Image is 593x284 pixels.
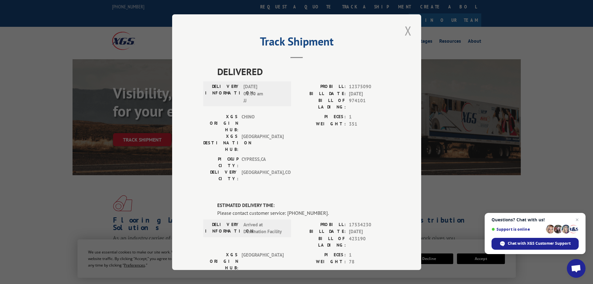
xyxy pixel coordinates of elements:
[203,37,390,49] h2: Track Shipment
[217,209,390,216] div: Please contact customer service: [PHONE_NUMBER].
[203,156,238,169] label: PICKUP CITY:
[297,235,346,248] label: BILL OF LADING:
[492,238,579,250] span: Chat with XGS Customer Support
[508,241,571,246] span: Chat with XGS Customer Support
[297,258,346,266] label: WEIGHT:
[297,251,346,258] label: PIECES:
[349,235,390,248] span: 423190
[243,83,285,104] span: [DATE] 06:00 am JJ
[297,120,346,128] label: WEIGHT:
[242,133,284,153] span: [GEOGRAPHIC_DATA]
[217,65,390,79] span: DELIVERED
[297,228,346,235] label: BILL DATE:
[349,251,390,258] span: 1
[492,217,579,222] span: Questions? Chat with us!
[349,221,390,228] span: 17534230
[403,22,413,39] button: Close modal
[492,227,544,232] span: Support is online
[349,90,390,97] span: [DATE]
[297,113,346,121] label: PIECES:
[349,97,390,110] span: 974101
[243,221,285,235] span: Arrived at Destination Facility
[203,133,238,153] label: XGS DESTINATION HUB:
[349,258,390,266] span: 78
[203,251,238,271] label: XGS ORIGIN HUB:
[203,113,238,133] label: XGS ORIGIN HUB:
[297,221,346,228] label: PROBILL:
[297,83,346,90] label: PROBILL:
[242,113,284,133] span: CHINO
[349,228,390,235] span: [DATE]
[349,120,390,128] span: 351
[205,83,240,104] label: DELIVERY INFORMATION:
[205,221,240,235] label: DELIVERY INFORMATION:
[297,97,346,110] label: BILL OF LADING:
[242,251,284,271] span: [GEOGRAPHIC_DATA]
[349,83,390,90] span: 12375090
[203,169,238,182] label: DELIVERY CITY:
[349,113,390,121] span: 1
[242,169,284,182] span: [GEOGRAPHIC_DATA] , CO
[297,90,346,97] label: BILL DATE:
[242,156,284,169] span: CYPRESS , CA
[567,259,586,278] a: Open chat
[217,202,390,209] label: ESTIMATED DELIVERY TIME:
